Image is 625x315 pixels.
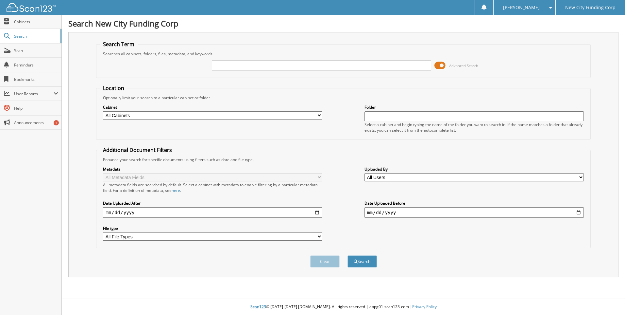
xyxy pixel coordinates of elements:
label: Folder [364,104,584,110]
a: Privacy Policy [412,304,437,309]
div: © [DATE]-[DATE] [DOMAIN_NAME]. All rights reserved | appg01-scan123-com | [62,299,625,315]
div: Select a cabinet and begin typing the name of the folder you want to search in. If the name match... [364,122,584,133]
span: Announcements [14,120,58,125]
input: start [103,207,322,218]
span: Scan [14,48,58,53]
div: All metadata fields are searched by default. Select a cabinet with metadata to enable filtering b... [103,182,322,193]
div: Searches all cabinets, folders, files, metadata, and keywords [100,51,587,57]
legend: Location [100,84,127,92]
div: Optionally limit your search to a particular cabinet or folder [100,95,587,101]
legend: Search Term [100,41,138,48]
label: Metadata [103,166,322,172]
label: Cabinet [103,104,322,110]
div: Enhance your search for specific documents using filters such as date and file type. [100,157,587,162]
label: Date Uploaded After [103,200,322,206]
button: Clear [310,255,340,268]
label: Date Uploaded Before [364,200,584,206]
span: New City Funding Corp [565,6,616,9]
img: scan123-logo-white.svg [7,3,56,12]
span: User Reports [14,91,54,97]
label: Uploaded By [364,166,584,172]
span: [PERSON_NAME] [503,6,540,9]
div: 1 [54,120,59,125]
span: Help [14,105,58,111]
legend: Additional Document Filters [100,146,175,154]
span: Search [14,33,57,39]
label: File type [103,226,322,231]
span: Bookmarks [14,77,58,82]
a: here [172,188,180,193]
span: Advanced Search [449,63,478,68]
button: Search [347,255,377,268]
span: Reminders [14,62,58,68]
input: end [364,207,584,218]
h1: Search New City Funding Corp [68,18,618,29]
span: Cabinets [14,19,58,25]
span: Scan123 [250,304,266,309]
